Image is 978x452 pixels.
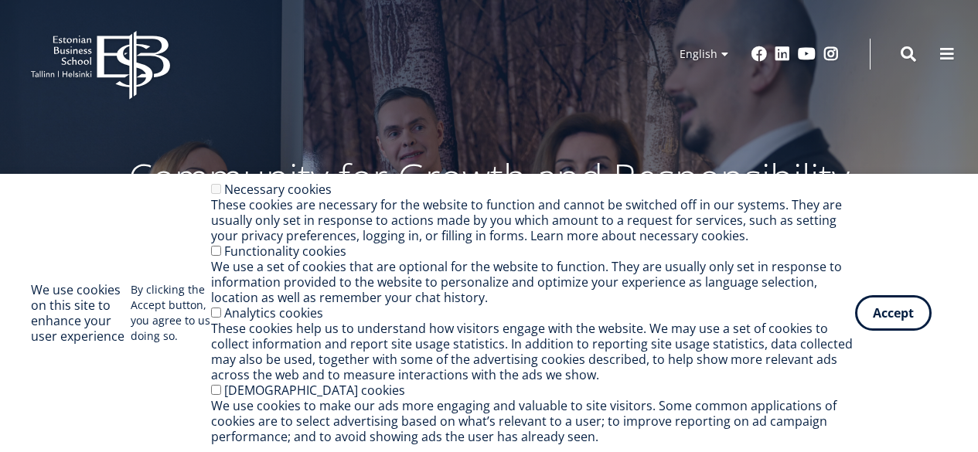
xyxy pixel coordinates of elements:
label: [DEMOGRAPHIC_DATA] cookies [224,382,405,399]
a: Linkedin [775,46,790,62]
a: Facebook [751,46,767,62]
p: Community for Growth and Responsibility [80,155,899,201]
a: Instagram [823,46,839,62]
div: We use a set of cookies that are optional for the website to function. They are usually only set ... [211,259,855,305]
button: Accept [855,295,932,331]
label: Necessary cookies [224,181,332,198]
a: Youtube [798,46,816,62]
p: By clicking the Accept button, you agree to us doing so. [131,282,211,344]
label: Analytics cookies [224,304,323,321]
div: We use cookies to make our ads more engaging and valuable to site visitors. Some common applicati... [211,398,855,444]
div: These cookies help us to understand how visitors engage with the website. We may use a set of coo... [211,321,855,382]
label: Functionality cookies [224,243,346,260]
div: These cookies are necessary for the website to function and cannot be switched off in our systems... [211,197,855,243]
h2: We use cookies on this site to enhance your user experience [31,282,131,344]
